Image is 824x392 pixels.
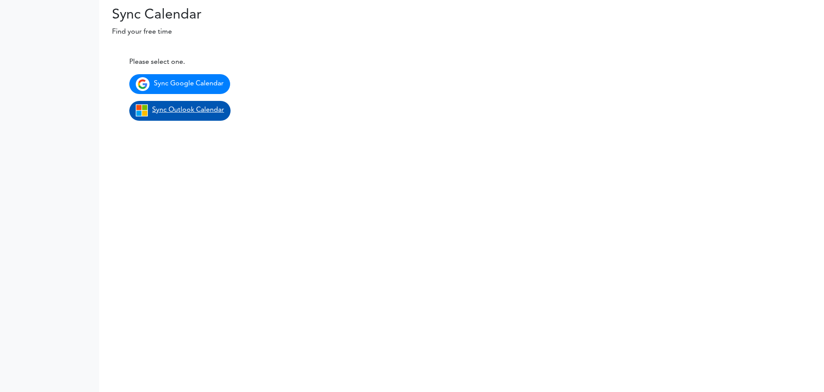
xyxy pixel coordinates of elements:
[152,107,224,113] span: Sync Outlook Calendar
[129,101,231,121] a: Sync Outlook Calendar
[99,27,824,37] p: Find your free time
[129,57,448,67] div: Please select one.
[99,7,332,23] h2: Sync Calendar
[154,80,224,87] span: Sync Google Calendar
[129,74,230,94] a: Sync Google Calendar
[136,104,148,116] img: microsoft_icon.png
[136,77,150,91] img: google_icon.png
